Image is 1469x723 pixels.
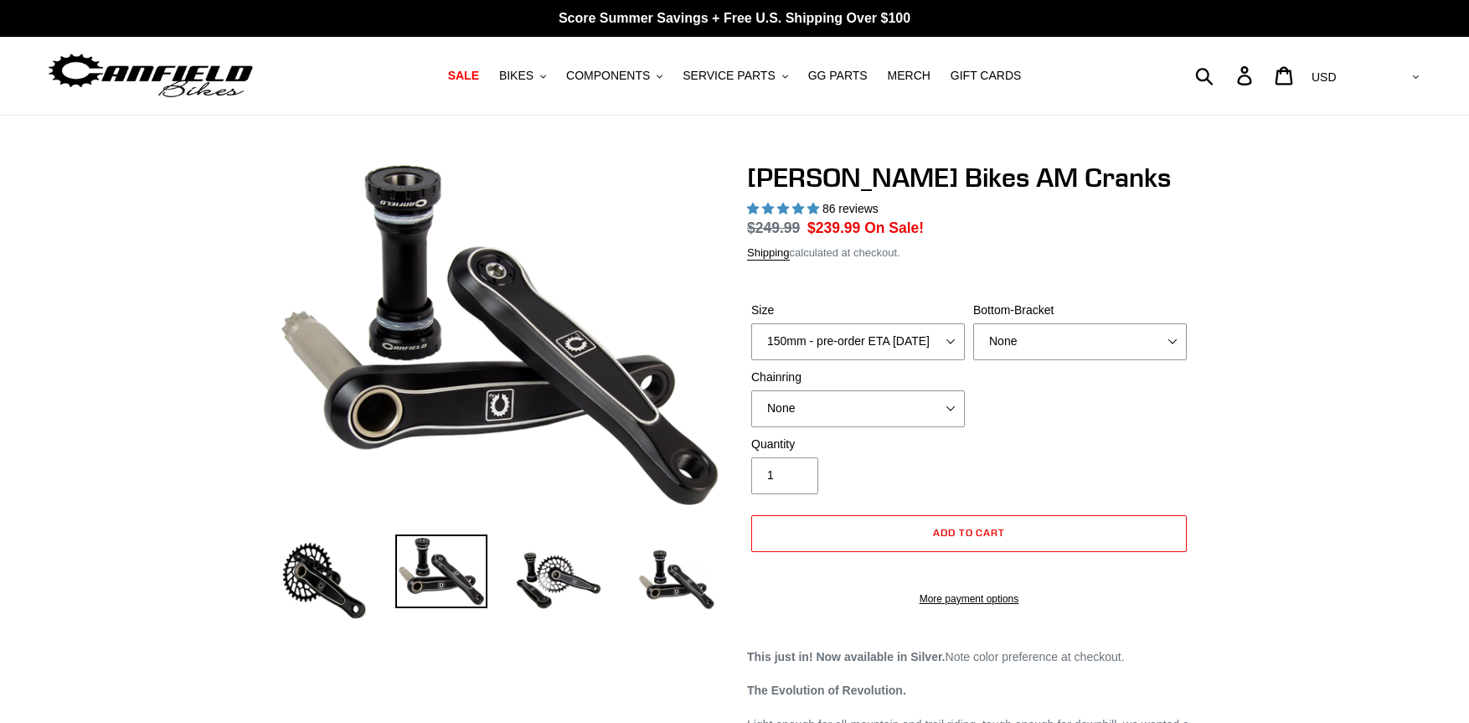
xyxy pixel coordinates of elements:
div: calculated at checkout. [747,245,1191,261]
a: GG PARTS [800,65,876,87]
input: Search [1204,57,1247,94]
span: 4.97 stars [747,202,822,215]
img: Load image into Gallery viewer, Canfield Bikes AM Cranks [278,535,370,627]
img: Load image into Gallery viewer, Canfield Bikes AM Cranks [513,535,605,627]
s: $249.99 [747,219,800,236]
a: GIFT CARDS [942,65,1030,87]
label: Quantity [751,436,965,453]
a: SALE [440,65,487,87]
button: BIKES [491,65,554,87]
img: Canfield Cranks [281,165,719,506]
span: 86 reviews [822,202,879,215]
label: Bottom-Bracket [973,302,1187,319]
img: Load image into Gallery viewer, CANFIELD-AM_DH-CRANKS [630,535,722,627]
span: GG PARTS [808,69,868,83]
strong: The Evolution of Revolution. [747,684,906,697]
a: Shipping [747,246,790,261]
span: $239.99 [807,219,860,236]
span: GIFT CARDS [951,69,1022,83]
span: On Sale! [864,217,924,239]
label: Size [751,302,965,319]
label: Chainring [751,369,965,386]
button: SERVICE PARTS [674,65,796,87]
img: Load image into Gallery viewer, Canfield Cranks [395,535,487,608]
span: SALE [448,69,479,83]
span: Add to cart [933,526,1006,539]
span: MERCH [888,69,930,83]
span: COMPONENTS [566,69,650,83]
a: MERCH [879,65,939,87]
span: SERVICE PARTS [683,69,775,83]
span: BIKES [499,69,533,83]
a: More payment options [751,591,1187,607]
img: Canfield Bikes [46,49,255,102]
button: Add to cart [751,515,1187,552]
button: COMPONENTS [558,65,671,87]
p: Note color preference at checkout. [747,648,1191,666]
strong: This just in! Now available in Silver. [747,650,946,664]
h1: [PERSON_NAME] Bikes AM Cranks [747,162,1191,194]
